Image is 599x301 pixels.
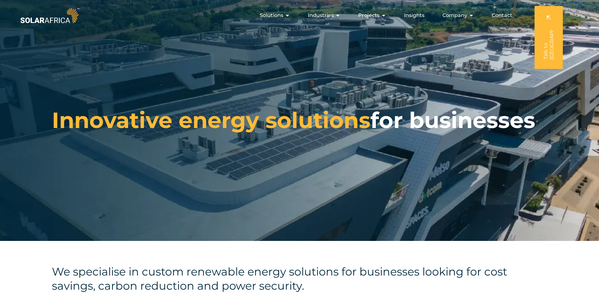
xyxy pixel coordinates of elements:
span: Company [442,12,467,19]
div: Menu Toggle [80,9,517,22]
h1: for businesses [52,107,535,134]
a: Contact [492,12,512,19]
span: Innovative energy solutions [52,107,370,134]
span: Industries [308,12,334,19]
h4: We specialise in custom renewable energy solutions for businesses looking for cost savings, carbo... [52,265,547,293]
a: Insights [404,12,424,19]
span: Solutions [260,12,283,19]
span: Projects [358,12,380,19]
nav: Menu [80,9,517,22]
